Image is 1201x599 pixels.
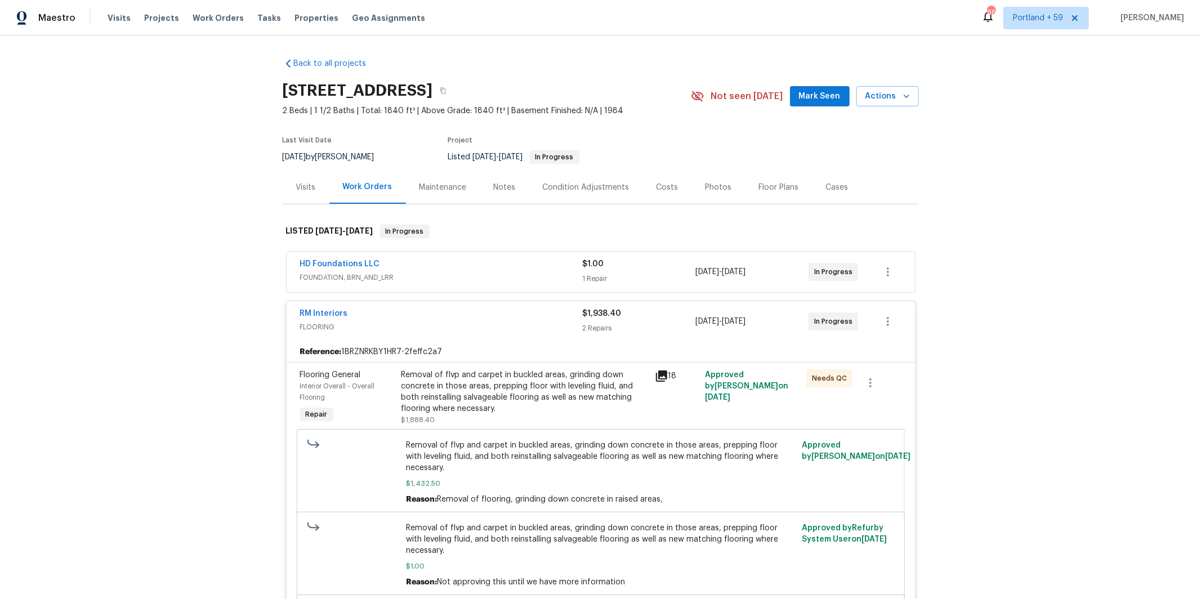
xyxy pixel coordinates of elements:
span: [DATE] [695,268,719,276]
span: Maestro [38,12,75,24]
span: Project [448,137,473,144]
span: Reason: [406,578,437,586]
div: Cases [826,182,849,193]
span: Flooring General [300,371,361,379]
span: Needs QC [812,373,851,384]
span: In Progress [531,154,578,160]
div: Costs [657,182,678,193]
span: [DATE] [885,453,910,461]
div: 2 Repairs [583,323,696,334]
span: [DATE] [722,318,745,325]
div: Notes [494,182,516,193]
span: [DATE] [316,227,343,235]
div: Visits [296,182,316,193]
div: 1BRZNRKBY1HR7-2feffc2a7 [287,342,915,362]
div: LISTED [DATE]-[DATE]In Progress [283,213,919,249]
span: $1.00 [583,260,604,268]
span: Properties [294,12,338,24]
div: Removal of flvp and carpet in buckled areas, grinding down concrete in those areas, prepping floo... [401,369,648,414]
span: $1,938.40 [583,310,622,318]
span: In Progress [814,316,857,327]
span: Not seen [DATE] [711,91,783,102]
button: Actions [856,86,919,107]
span: Listed [448,153,579,161]
b: Reference: [300,346,342,357]
span: Work Orders [193,12,244,24]
span: $1,888.40 [401,417,435,423]
h6: LISTED [286,225,373,238]
div: 1 Repair [583,273,696,284]
span: Removal of flvp and carpet in buckled areas, grinding down concrete in those areas, prepping floo... [406,522,795,556]
button: Mark Seen [790,86,850,107]
span: - [316,227,373,235]
span: Portland + 59 [1013,12,1063,24]
span: Geo Assignments [352,12,425,24]
span: Approved by [PERSON_NAME] on [802,441,910,461]
span: - [695,316,745,327]
span: [DATE] [705,394,730,401]
span: Interior Overall - Overall Flooring [300,383,375,401]
span: 2 Beds | 1 1/2 Baths | Total: 1840 ft² | Above Grade: 1840 ft² | Basement Finished: N/A | 1984 [283,105,691,117]
div: Condition Adjustments [543,182,629,193]
span: [DATE] [346,227,373,235]
span: [DATE] [283,153,306,161]
a: Back to all projects [283,58,391,69]
span: Approved by Refurby System User on [802,524,887,543]
div: by [PERSON_NAME] [283,150,388,164]
span: - [695,266,745,278]
span: - [473,153,523,161]
span: [DATE] [861,535,887,543]
span: Removal of flooring, grinding down concrete in raised areas, [437,495,663,503]
span: In Progress [814,266,857,278]
span: Actions [865,90,910,104]
h2: [STREET_ADDRESS] [283,85,433,96]
span: Projects [144,12,179,24]
div: Work Orders [343,181,392,193]
span: [DATE] [695,318,719,325]
span: Visits [108,12,131,24]
span: Repair [301,409,332,420]
div: 665 [987,7,995,18]
span: FOUNDATION, BRN_AND_LRR [300,272,583,283]
span: Reason: [406,495,437,503]
span: Removal of flvp and carpet in buckled areas, grinding down concrete in those areas, prepping floo... [406,440,795,473]
span: $1.00 [406,561,795,572]
div: Floor Plans [759,182,799,193]
div: Photos [706,182,732,193]
span: Tasks [257,14,281,22]
span: [DATE] [473,153,497,161]
button: Copy Address [433,81,453,101]
a: HD Foundations LLC [300,260,380,268]
span: [PERSON_NAME] [1116,12,1184,24]
div: Maintenance [419,182,467,193]
span: Mark Seen [799,90,841,104]
span: In Progress [381,226,428,237]
span: Last Visit Date [283,137,332,144]
span: [DATE] [499,153,523,161]
span: FLOORING [300,321,583,333]
span: Not approving this until we have more information [437,578,625,586]
a: RM Interiors [300,310,348,318]
span: Approved by [PERSON_NAME] on [705,371,788,401]
span: $1,432.50 [406,478,795,489]
span: [DATE] [722,268,745,276]
div: 18 [655,369,699,383]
